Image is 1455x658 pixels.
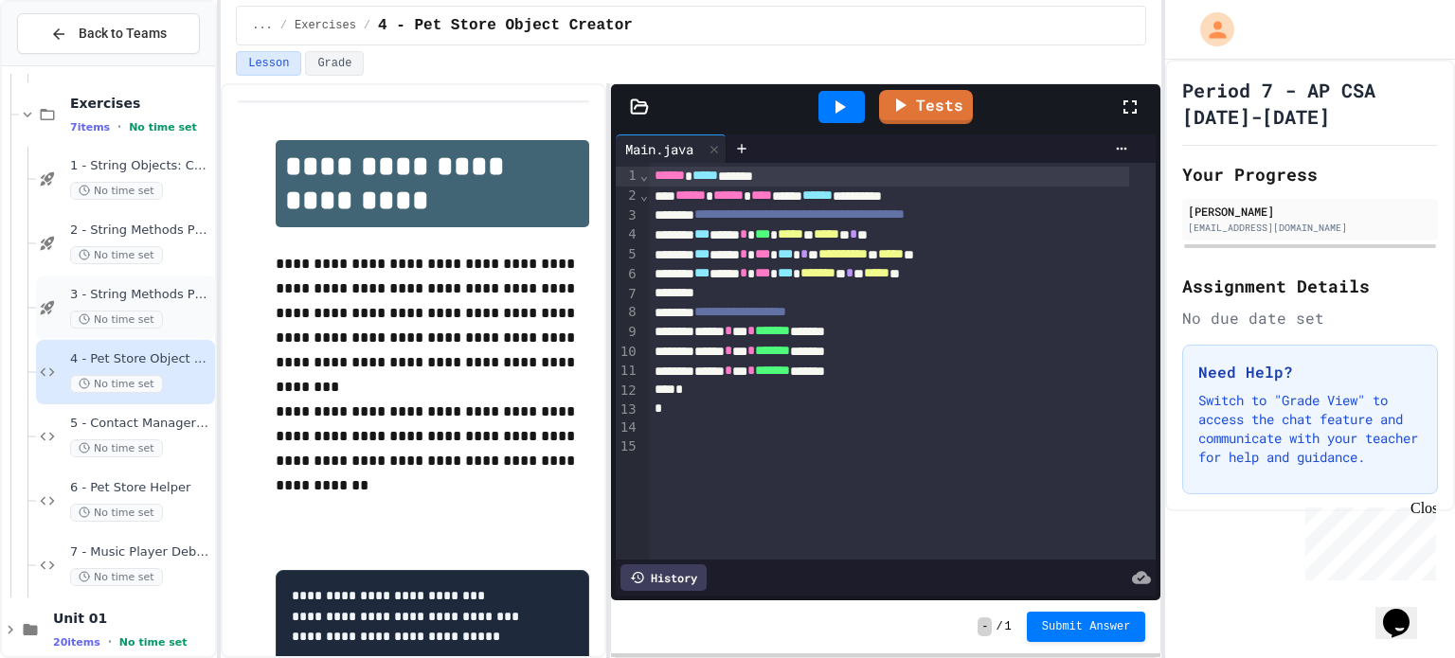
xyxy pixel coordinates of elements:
div: [PERSON_NAME] [1188,203,1432,220]
div: 5 [616,245,639,265]
div: 1 [616,167,639,187]
div: Main.java [616,139,703,159]
button: Grade [305,51,364,76]
h2: Your Progress [1182,161,1438,187]
div: 2 [616,187,639,206]
span: 20 items [53,636,100,649]
span: Exercises [295,18,356,33]
div: 15 [616,437,639,456]
span: No time set [70,246,163,264]
span: • [108,634,112,649]
span: No time set [119,636,188,649]
span: ... [252,18,273,33]
div: 7 [616,285,639,304]
div: 13 [616,400,639,419]
span: 4 - Pet Store Object Creator [70,351,211,367]
span: / [364,18,370,33]
span: 1 [1005,619,1012,634]
iframe: chat widget [1298,500,1436,580]
div: History [620,564,707,591]
div: No due date set [1182,307,1438,329]
div: 3 [616,206,639,226]
div: 11 [616,362,639,382]
div: 10 [616,343,639,363]
div: 14 [616,418,639,437]
span: No time set [70,182,163,200]
div: Chat with us now!Close [8,8,131,120]
h3: Need Help? [1198,361,1422,383]
div: 4 [616,225,639,245]
button: Back to Teams [17,13,200,54]
span: • [117,119,121,134]
span: 5 - Contact Manager Debug [70,416,211,432]
h1: Period 7 - AP CSA [DATE]-[DATE] [1182,77,1438,130]
span: No time set [70,504,163,522]
span: No time set [70,439,163,457]
span: Submit Answer [1042,619,1131,634]
span: Fold line [639,168,649,183]
span: / [996,619,1002,634]
span: No time set [70,311,163,329]
span: Fold line [639,187,649,203]
button: Lesson [236,51,301,76]
span: Back to Teams [79,24,167,44]
div: 8 [616,303,639,323]
span: 6 - Pet Store Helper [70,480,211,496]
span: Exercises [70,95,211,112]
span: 1 - String Objects: Concatenation, Literals, and More [70,158,211,174]
div: 12 [616,382,639,400]
span: No time set [70,568,163,586]
span: No time set [70,375,163,393]
div: Main.java [616,134,727,163]
h2: Assignment Details [1182,273,1438,299]
span: 7 items [70,121,110,133]
span: 4 - Pet Store Object Creator [378,14,633,37]
button: Submit Answer [1027,612,1146,642]
span: - [978,617,992,636]
div: [EMAIL_ADDRESS][DOMAIN_NAME] [1188,221,1432,235]
div: 9 [616,323,639,343]
span: 7 - Music Player Debugger [70,544,211,560]
span: Unit 01 [53,610,211,627]
iframe: chat widget [1375,582,1436,639]
span: No time set [129,121,197,133]
span: / [280,18,287,33]
span: 3 - String Methods Practice II [70,287,211,303]
p: Switch to "Grade View" to access the chat feature and communicate with your teacher for help and ... [1198,391,1422,467]
div: My Account [1180,8,1239,51]
a: Tests [879,90,973,124]
span: 2 - String Methods Practice I [70,222,211,239]
div: 6 [616,265,639,285]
